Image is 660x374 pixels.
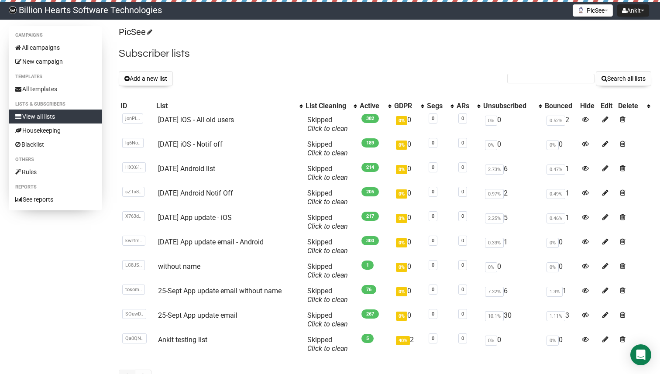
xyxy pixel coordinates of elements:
span: 0% [547,140,559,150]
td: 0 [543,332,578,357]
button: Add a new list [119,71,173,86]
a: [DATE] Android Notif Off [158,189,233,197]
th: Hide: No sort applied, sorting is disabled [578,100,599,112]
td: 0 [543,259,578,283]
a: 0 [432,189,434,195]
div: ID [120,102,153,110]
a: Click to clean [307,271,348,279]
span: Skipped [307,165,348,182]
a: 0 [461,189,464,195]
th: GDPR: No sort applied, activate to apply an ascending sort [392,100,425,112]
span: 0% [485,262,497,272]
span: 0.49% [547,189,565,199]
a: without name [158,262,200,271]
a: 25-Sept App update email [158,311,237,319]
span: 0.46% [547,213,565,223]
td: 1 [543,161,578,185]
td: 0 [392,308,425,332]
td: 0 [392,283,425,308]
a: Click to clean [307,295,348,304]
span: Skipped [307,262,348,279]
span: X763d.. [122,211,144,221]
span: 0.47% [547,165,565,175]
a: Housekeeping [9,124,102,137]
div: Active [360,102,384,110]
span: 0% [485,336,497,346]
a: 0 [432,116,434,121]
span: Skipped [307,311,348,328]
a: All templates [9,82,102,96]
span: 0.33% [485,238,504,248]
td: 0 [543,234,578,259]
span: 2.73% [485,165,504,175]
span: lg6No.. [122,138,144,148]
a: Click to clean [307,344,348,353]
a: [DATE] iOS - Notif off [158,140,223,148]
div: Unsubscribed [483,102,534,110]
a: Click to clean [307,247,348,255]
td: 1 [543,283,578,308]
th: Edit: No sort applied, sorting is disabled [599,100,616,112]
span: 76 [361,285,376,294]
span: 300 [361,236,379,245]
a: 0 [432,165,434,170]
a: [DATE] Android list [158,165,215,173]
span: Skipped [307,213,348,230]
span: 0% [396,287,407,296]
span: 0% [396,214,407,223]
span: SOuwD.. [122,309,146,319]
a: View all lists [9,110,102,124]
td: 6 [481,161,543,185]
span: 0% [547,336,559,346]
td: 1 [543,210,578,234]
div: Segs [427,102,447,110]
a: 0 [461,336,464,341]
a: 0 [432,311,434,317]
span: 40% [396,336,410,345]
div: Edit [601,102,615,110]
span: 1 [361,261,374,270]
td: 0 [392,137,425,161]
a: 0 [461,165,464,170]
td: 0 [481,332,543,357]
span: 0% [396,263,407,272]
td: 1 [543,185,578,210]
td: 0 [392,161,425,185]
span: Skipped [307,116,348,133]
td: 0 [481,259,543,283]
span: 0% [396,165,407,174]
span: 0% [396,116,407,125]
a: Blacklist [9,137,102,151]
a: See reports [9,192,102,206]
span: Skipped [307,336,348,353]
a: New campaign [9,55,102,69]
span: Skipped [307,140,348,157]
a: 0 [432,336,434,341]
button: Search all lists [596,71,651,86]
li: Templates [9,72,102,82]
li: Campaigns [9,30,102,41]
div: GDPR [394,102,416,110]
span: LC8JS.. [122,260,145,270]
span: 0% [485,116,497,126]
a: Rules [9,165,102,179]
span: 5 [361,334,374,343]
span: 0.52% [547,116,565,126]
span: 205 [361,187,379,196]
div: Open Intercom Messenger [630,344,651,365]
a: Click to clean [307,198,348,206]
span: 7.32% [485,287,504,297]
li: Reports [9,182,102,192]
a: Click to clean [307,149,348,157]
div: Hide [580,102,597,110]
a: Click to clean [307,124,348,133]
a: 0 [461,262,464,268]
div: List [156,102,295,110]
td: 1 [481,234,543,259]
a: [DATE] App update email - Android [158,238,264,246]
a: Ankit testing list [158,336,207,344]
a: 0 [461,311,464,317]
div: Delete [618,102,643,110]
td: 0 [392,210,425,234]
span: 217 [361,212,379,221]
